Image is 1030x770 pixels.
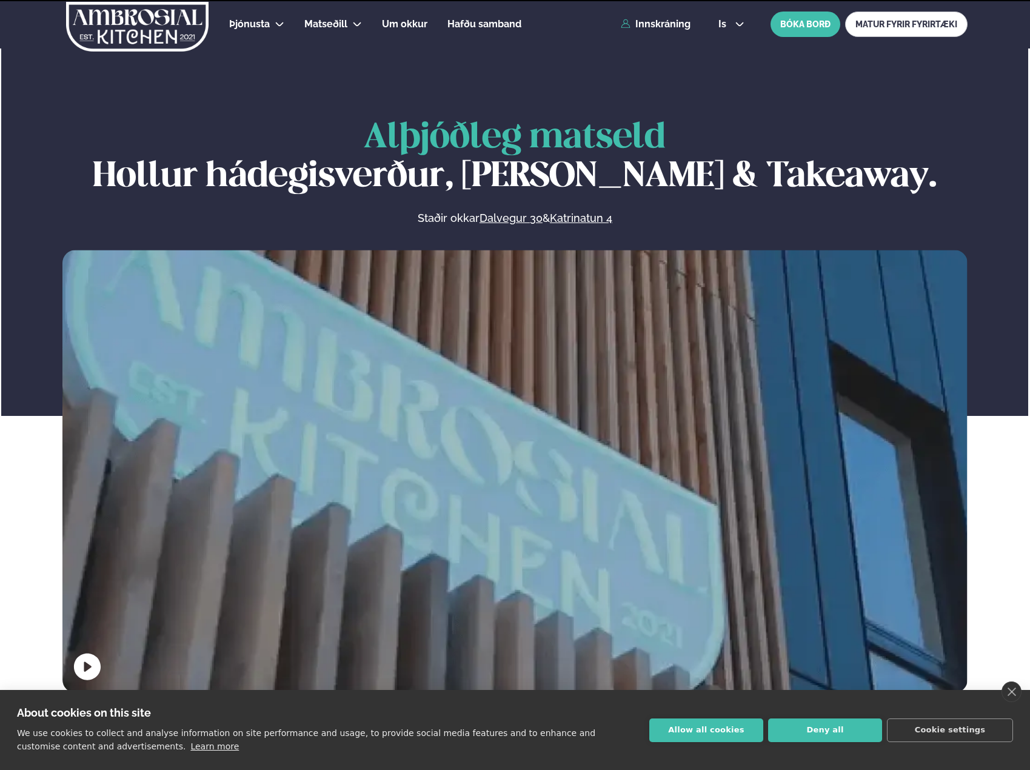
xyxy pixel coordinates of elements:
[65,2,210,52] img: logo
[304,18,347,30] span: Matseðill
[1002,681,1022,702] a: close
[447,18,521,30] span: Hafðu samband
[62,119,968,196] h1: Hollur hádegisverður, [PERSON_NAME] & Takeaway.
[17,728,595,751] p: We use cookies to collect and analyse information on site performance and usage, to provide socia...
[447,17,521,32] a: Hafðu samband
[649,718,763,742] button: Allow all cookies
[17,706,151,719] strong: About cookies on this site
[480,211,543,226] a: Dalvegur 30
[286,211,744,226] p: Staðir okkar &
[718,19,730,29] span: is
[771,12,840,37] button: BÓKA BORÐ
[382,18,427,30] span: Um okkur
[382,17,427,32] a: Um okkur
[190,742,239,751] a: Learn more
[887,718,1013,742] button: Cookie settings
[550,211,612,226] a: Katrinatun 4
[845,12,968,37] a: MATUR FYRIR FYRIRTÆKI
[768,718,882,742] button: Deny all
[364,121,666,155] span: Alþjóðleg matseld
[709,19,754,29] button: is
[229,17,270,32] a: Þjónusta
[304,17,347,32] a: Matseðill
[229,18,270,30] span: Þjónusta
[621,19,691,30] a: Innskráning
